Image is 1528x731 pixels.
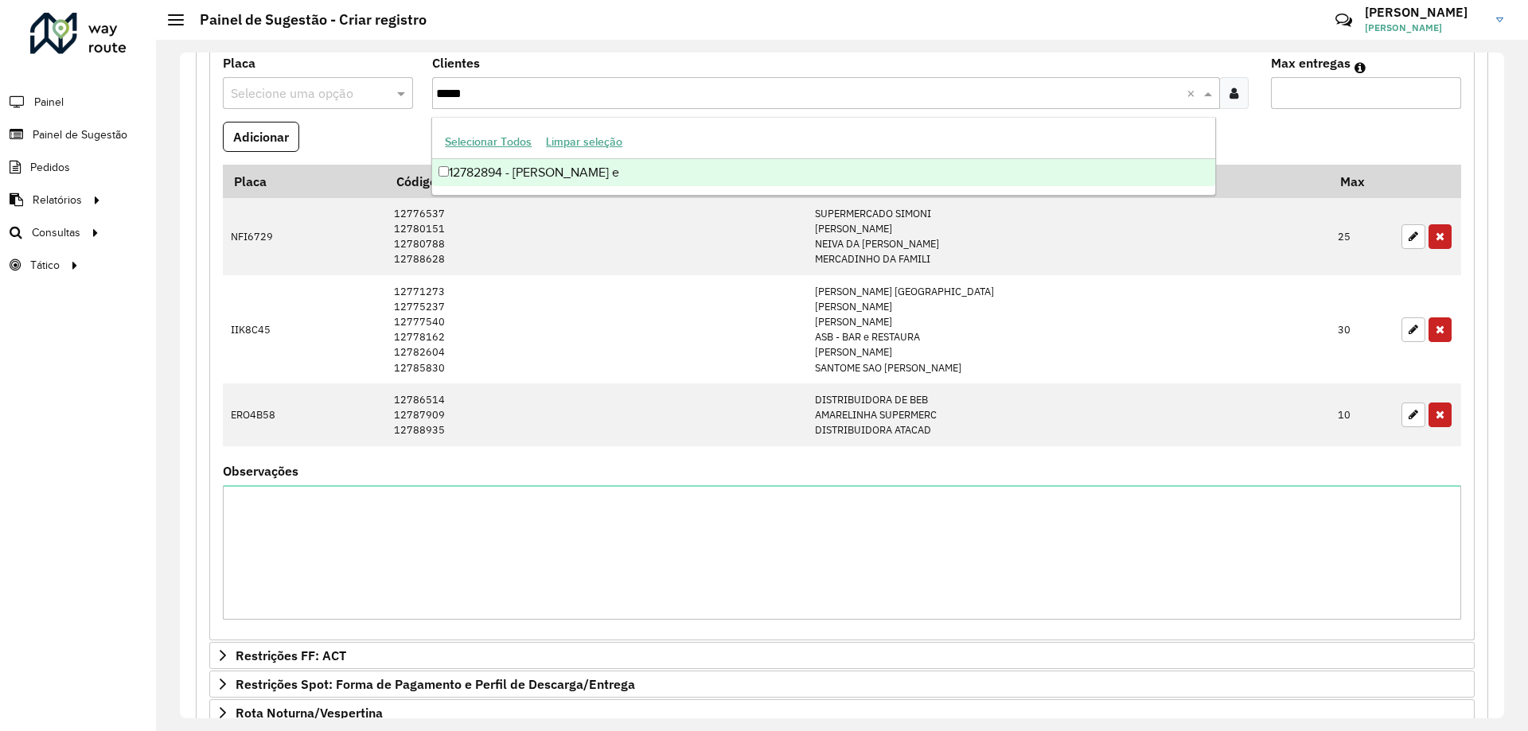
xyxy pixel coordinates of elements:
th: Código Cliente [385,165,807,198]
td: IIK8C45 [223,275,385,383]
label: Placa [223,53,255,72]
td: 12786514 12787909 12788935 [385,383,807,446]
label: Max entregas [1271,53,1351,72]
td: ERO4B58 [223,383,385,446]
td: 10 [1330,383,1394,446]
div: 12782894 - [PERSON_NAME] e [432,159,1214,186]
span: Restrições FF: ACT [236,649,346,662]
label: Observações [223,461,298,480]
a: Rota Noturna/Vespertina [209,699,1475,726]
em: Máximo de clientes que serão colocados na mesma rota com os clientes informados [1355,61,1366,74]
span: Painel [34,94,64,111]
td: SUPERMERCADO SIMONI [PERSON_NAME] NEIVA DA [PERSON_NAME] MERCADINHO DA FAMILI [807,198,1330,275]
td: 25 [1330,198,1394,275]
a: Contato Rápido [1327,3,1361,37]
button: Adicionar [223,122,299,152]
span: Restrições Spot: Forma de Pagamento e Perfil de Descarga/Entrega [236,678,635,690]
th: Max [1330,165,1394,198]
td: NFI6729 [223,198,385,275]
button: Selecionar Todos [438,130,539,154]
button: Limpar seleção [539,130,630,154]
ng-dropdown-panel: Options list [431,117,1215,196]
h2: Painel de Sugestão - Criar registro [184,11,427,29]
a: Restrições FF: ACT [209,642,1475,669]
td: [PERSON_NAME] [GEOGRAPHIC_DATA] [PERSON_NAME] [PERSON_NAME] ASB - BAR e RESTAURA [PERSON_NAME] SA... [807,275,1330,383]
span: Clear all [1187,84,1200,103]
td: 12771273 12775237 12777540 12778162 12782604 12785830 [385,275,807,383]
span: [PERSON_NAME] [1365,21,1484,35]
span: Relatórios [33,192,82,208]
th: Placa [223,165,385,198]
span: Tático [30,257,60,274]
td: 12776537 12780151 12780788 12788628 [385,198,807,275]
label: Clientes [432,53,480,72]
span: Painel de Sugestão [33,126,127,143]
span: Pedidos [30,159,70,176]
span: Rota Noturna/Vespertina [236,706,383,719]
div: Mapas Sugeridos: Placa-Cliente [209,50,1475,641]
span: Consultas [32,224,80,241]
td: DISTRIBUIDORA DE BEB AMARELINHA SUPERMERC DISTRIBUIDORA ATACAD [807,383,1330,446]
td: 30 [1330,275,1394,383]
a: Restrições Spot: Forma de Pagamento e Perfil de Descarga/Entrega [209,671,1475,698]
h3: [PERSON_NAME] [1365,5,1484,20]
